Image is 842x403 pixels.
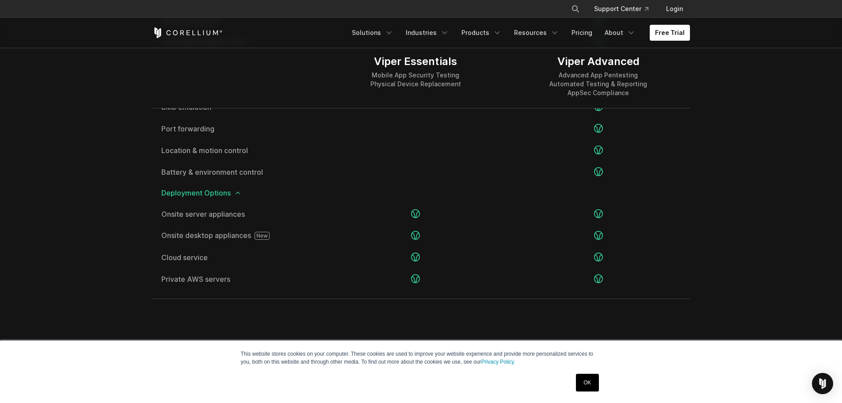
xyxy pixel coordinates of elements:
a: About [599,25,641,41]
a: Industries [400,25,454,41]
a: Corellium Home [152,27,223,38]
a: Login [659,1,690,17]
span: Cloud service [161,254,316,261]
button: Search [568,1,583,17]
a: SMS emulation [161,104,316,111]
a: Resources [509,25,564,41]
span: Private AWS servers [161,276,316,283]
div: Mobile App Security Testing Physical Device Replacement [370,71,461,88]
a: Solutions [347,25,399,41]
span: Deployment Options [161,189,681,196]
div: Advanced App Pentesting Automated Testing & Reporting AppSec Compliance [549,71,647,97]
div: Navigation Menu [347,25,690,41]
a: Battery & environment control [161,169,316,176]
div: Viper Advanced [549,55,647,68]
a: Location & motion control [161,147,316,154]
div: Navigation Menu [560,1,690,17]
a: OK [576,374,598,391]
a: Products [456,25,507,41]
div: Viper Essentials [370,55,461,68]
a: Privacy Policy. [481,359,515,365]
span: Onsite desktop appliances [161,232,316,240]
p: This website stores cookies on your computer. These cookies are used to improve your website expe... [241,350,602,366]
a: Pricing [566,25,598,41]
span: Onsite server appliances [161,211,316,218]
div: Open Intercom Messenger [812,373,833,394]
a: Free Trial [650,25,690,41]
a: Support Center [587,1,655,17]
a: Port forwarding [161,125,316,132]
